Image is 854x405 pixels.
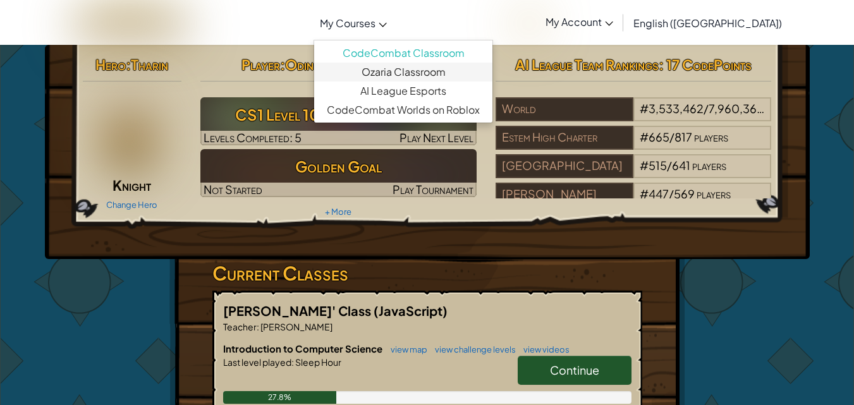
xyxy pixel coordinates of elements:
span: 817 [674,130,692,144]
a: view videos [517,344,570,354]
span: Sleep Hour [294,356,341,368]
h3: Current Classes [212,259,642,287]
img: avatar [518,13,539,33]
span: 447 [649,186,669,201]
a: [GEOGRAPHIC_DATA]#515/641players [496,166,772,181]
span: / [704,101,709,116]
h3: Golden Goal [200,152,477,181]
h3: CS1 Level 10: Cell Commentary [200,100,477,129]
span: 641 [672,158,690,172]
img: CS1 Level 10: Cell Commentary [200,97,477,145]
span: / [669,130,674,144]
span: AI League Team Rankings [515,56,659,73]
div: Estem High Charter [496,126,633,150]
span: Play Next Level [400,130,473,145]
span: 7,960,364 [709,101,764,116]
span: English ([GEOGRAPHIC_DATA]) [633,16,782,30]
span: Player [241,56,280,73]
span: Last level played [223,356,291,368]
span: : [280,56,285,73]
span: Hero [95,56,126,73]
span: (JavaScript) [374,303,448,318]
div: World [496,97,633,121]
span: Tharin [131,56,168,73]
div: [PERSON_NAME] [496,183,633,207]
img: knight-pose.png [102,97,157,173]
a: Ozaria Classroom [314,63,492,82]
a: World#3,533,462/7,960,364players [496,109,772,124]
span: players [766,101,800,116]
div: [GEOGRAPHIC_DATA] [496,154,633,178]
a: CodeCombat Worlds on Roblox [314,100,492,119]
span: [PERSON_NAME]' Class [223,303,374,318]
span: / [669,186,674,201]
span: / [667,158,672,172]
span: 3,533,462 [649,101,704,116]
span: # [640,130,649,144]
a: My Courses [314,6,393,40]
span: Knight [113,176,151,194]
span: Not Started [204,182,262,196]
a: English ([GEOGRAPHIC_DATA]) [627,6,788,40]
a: Play Next Level [200,97,477,145]
span: My Account [546,15,613,28]
span: Play Tournament [393,182,473,196]
span: # [640,101,649,116]
span: 569 [674,186,695,201]
span: Introduction to Computer Science [223,342,384,354]
span: Continue [550,363,599,377]
a: + More [325,207,351,217]
span: 515 [649,158,667,172]
div: 27.8% [223,391,337,404]
a: [PERSON_NAME]#447/569players [496,195,772,209]
span: : [257,321,259,332]
a: Estem High Charter#665/817players [496,138,772,152]
a: Change Hero [106,200,157,210]
span: # [640,186,649,201]
span: : 17 CodePoints [659,56,752,73]
a: CodeCombat Classroom [314,44,492,63]
span: Levels Completed: 5 [204,130,302,145]
span: My Courses [320,16,375,30]
span: Odin [PERSON_NAME] [285,56,436,73]
span: 665 [649,130,669,144]
a: view map [384,344,427,354]
a: My Account [512,3,619,42]
span: [PERSON_NAME] [259,321,332,332]
span: players [692,158,726,172]
span: players [694,130,728,144]
span: # [640,158,649,172]
span: : [291,356,294,368]
span: Teacher [223,321,257,332]
span: : [126,56,131,73]
a: view challenge levels [429,344,516,354]
a: Golden GoalNot StartedPlay Tournament [200,149,477,197]
span: players [697,186,731,201]
img: Golden Goal [200,149,477,197]
img: CodeCombat logo [75,9,186,35]
a: AI League Esports [314,82,492,100]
